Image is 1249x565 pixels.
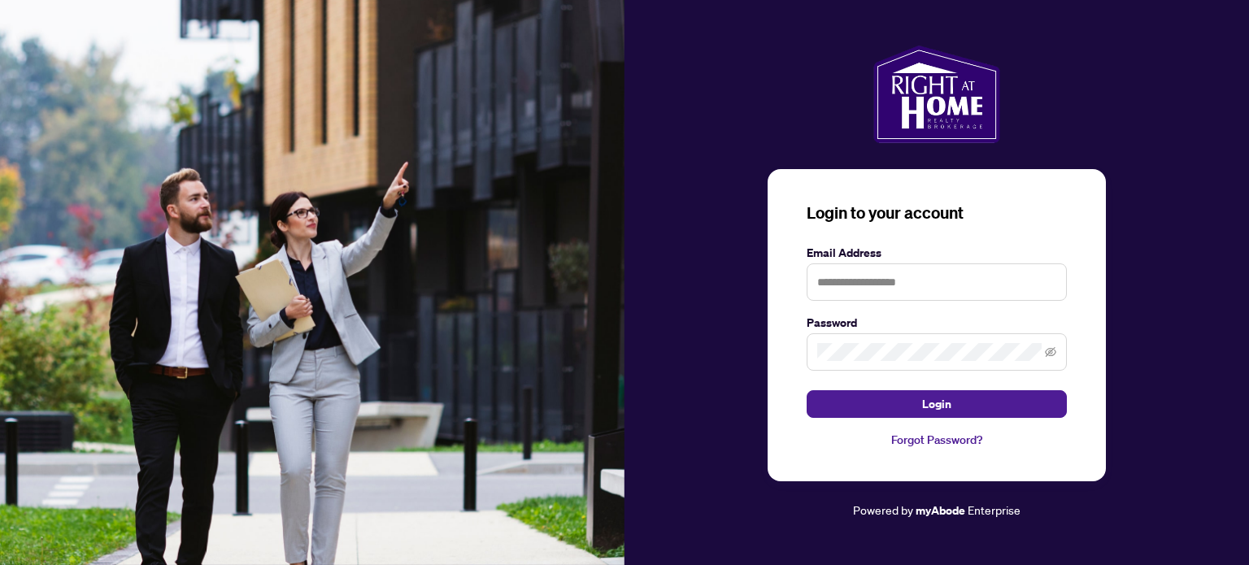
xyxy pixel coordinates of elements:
img: ma-logo [873,46,999,143]
span: eye-invisible [1045,346,1056,358]
a: myAbode [916,502,965,519]
label: Email Address [807,244,1067,262]
span: Enterprise [968,502,1021,517]
label: Password [807,314,1067,332]
span: Powered by [853,502,913,517]
a: Forgot Password? [807,431,1067,449]
h3: Login to your account [807,202,1067,224]
span: Login [922,391,951,417]
button: Login [807,390,1067,418]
